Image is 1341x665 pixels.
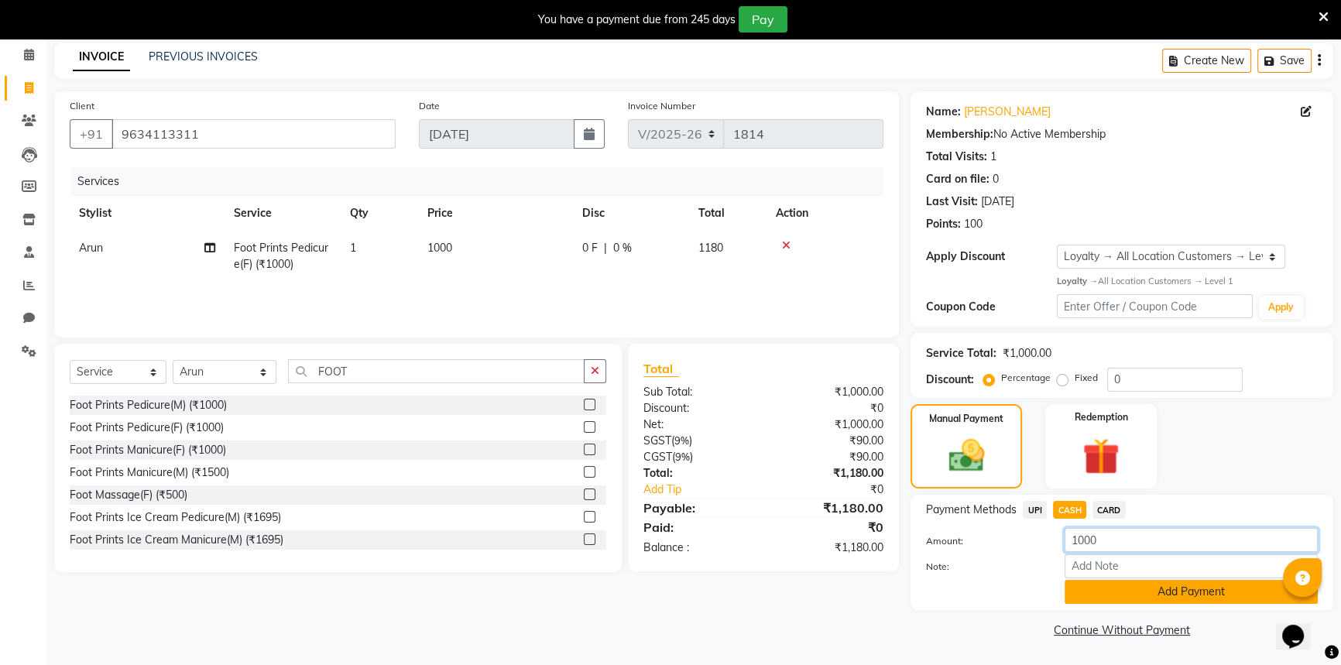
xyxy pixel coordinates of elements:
div: Apply Discount [926,249,1057,265]
input: Enter Offer / Coupon Code [1057,294,1253,318]
span: CASH [1053,501,1086,519]
span: 1000 [427,241,452,255]
div: Foot Prints Ice Cream Manicure(M) (₹1695) [70,532,283,548]
button: Apply [1259,296,1303,319]
div: ₹1,180.00 [763,499,895,517]
label: Manual Payment [929,412,1003,426]
div: Total Visits: [926,149,987,165]
div: No Active Membership [926,126,1318,142]
label: Redemption [1075,410,1128,424]
span: 9% [674,434,689,447]
div: Services [71,167,895,196]
div: ₹1,000.00 [1003,345,1051,362]
span: Total [643,361,679,377]
div: ₹1,000.00 [763,416,895,433]
a: INVOICE [73,43,130,71]
a: [PERSON_NAME] [964,104,1051,120]
div: ₹0 [763,400,895,416]
span: CARD [1092,501,1126,519]
div: Foot Prints Pedicure(F) (₹1000) [70,420,224,436]
div: Last Visit: [926,194,978,210]
strong: Loyalty → [1057,276,1098,286]
label: Amount: [914,534,1053,548]
div: Card on file: [926,171,989,187]
button: Add Payment [1065,580,1318,604]
span: 1180 [698,241,723,255]
div: ₹0 [785,482,895,498]
th: Qty [341,196,418,231]
div: Discount: [632,400,763,416]
input: Search or Scan [288,359,585,383]
div: ₹90.00 [763,449,895,465]
label: Percentage [1001,371,1051,385]
label: Invoice Number [628,99,695,113]
input: Search by Name/Mobile/Email/Code [111,119,396,149]
label: Client [70,99,94,113]
th: Stylist [70,196,225,231]
span: UPI [1023,501,1047,519]
iframe: chat widget [1276,603,1326,650]
span: 0 % [613,240,632,256]
a: Add Tip [632,482,786,498]
span: Foot Prints Pedicure(F) (₹1000) [234,241,328,271]
span: Arun [79,241,103,255]
div: All Location Customers → Level 1 [1057,275,1318,288]
span: 9% [675,451,690,463]
div: Coupon Code [926,299,1057,315]
span: 1 [350,241,356,255]
th: Service [225,196,341,231]
button: Pay [739,6,787,33]
div: Foot Prints Manicure(M) (₹1500) [70,464,229,481]
div: 100 [964,216,983,232]
span: | [604,240,607,256]
div: Foot Prints Manicure(F) (₹1000) [70,442,226,458]
button: +91 [70,119,113,149]
div: Name: [926,104,961,120]
span: 0 F [582,240,598,256]
input: Amount [1065,528,1318,552]
th: Total [689,196,767,231]
div: ( ) [632,433,763,449]
div: ₹90.00 [763,433,895,449]
button: Save [1257,49,1312,73]
div: Paid: [632,518,763,536]
div: ₹1,180.00 [763,540,895,556]
div: Service Total: [926,345,996,362]
div: Membership: [926,126,993,142]
span: Payment Methods [926,502,1017,518]
div: 0 [993,171,999,187]
th: Price [418,196,573,231]
div: ₹1,000.00 [763,384,895,400]
div: Foot Prints Ice Cream Pedicure(M) (₹1695) [70,509,281,526]
div: Points: [926,216,961,232]
a: Continue Without Payment [914,622,1330,639]
label: Date [419,99,440,113]
div: Total: [632,465,763,482]
img: _cash.svg [938,435,996,476]
span: CGST [643,450,672,464]
span: SGST [643,434,671,447]
button: Create New [1162,49,1251,73]
div: [DATE] [981,194,1014,210]
div: ( ) [632,449,763,465]
label: Fixed [1075,371,1098,385]
div: You have a payment due from 245 days [538,12,736,28]
label: Note: [914,560,1053,574]
input: Add Note [1065,554,1318,578]
div: Payable: [632,499,763,517]
th: Disc [573,196,689,231]
div: Balance : [632,540,763,556]
a: PREVIOUS INVOICES [149,50,258,63]
div: ₹1,180.00 [763,465,895,482]
div: 1 [990,149,996,165]
div: Foot Massage(F) (₹500) [70,487,187,503]
div: Sub Total: [632,384,763,400]
div: Foot Prints Pedicure(M) (₹1000) [70,397,227,413]
div: Net: [632,416,763,433]
div: Discount: [926,372,974,388]
div: ₹0 [763,518,895,536]
img: _gift.svg [1071,434,1131,480]
th: Action [767,196,883,231]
